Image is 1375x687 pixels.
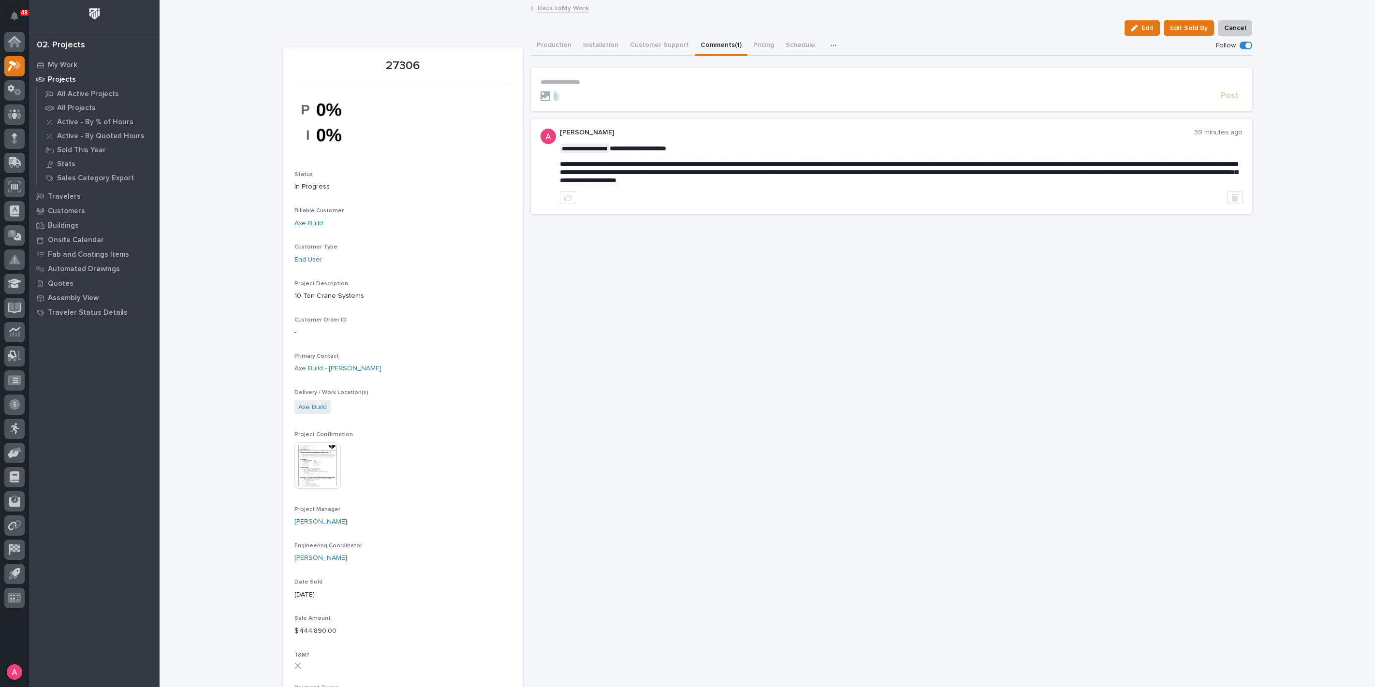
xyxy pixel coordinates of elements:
[294,59,512,73] p: 27306
[29,58,160,72] a: My Work
[48,308,128,317] p: Traveler Status Details
[57,146,106,155] p: Sold This Year
[294,507,340,512] span: Project Manager
[294,626,512,636] p: $ 444,890.00
[29,305,160,320] a: Traveler Status Details
[538,2,589,13] a: Back toMy Work
[294,281,348,287] span: Project Description
[294,182,512,192] p: In Progress
[1141,24,1154,32] span: Edit
[48,75,76,84] p: Projects
[48,265,120,274] p: Automated Drawings
[294,517,347,527] a: [PERSON_NAME]
[1125,20,1160,36] button: Edit
[57,160,75,169] p: Stats
[48,236,104,245] p: Onsite Calendar
[695,36,747,56] button: Comments (1)
[1170,22,1208,34] span: Edit Sold By
[294,652,309,658] span: T&M?
[294,89,367,156] img: FjDg-DWeLvucFFBYuy3aM7iOi2s6T00EVyMGxGSfYUc
[294,590,512,600] p: [DATE]
[29,247,160,262] a: Fab and Coatings Items
[57,118,133,127] p: Active - By % of Hours
[37,129,160,143] a: Active - By Quoted Hours
[1164,20,1214,36] button: Edit Sold By
[29,218,160,233] a: Buildings
[29,233,160,247] a: Onsite Calendar
[4,662,25,682] button: users-avatar
[29,204,160,218] a: Customers
[29,72,160,87] a: Projects
[294,255,322,265] a: End User
[37,115,160,129] a: Active - By % of Hours
[780,36,821,56] button: Schedule
[48,61,77,70] p: My Work
[86,5,103,23] img: Workspace Logo
[294,219,323,229] a: Axe Build
[577,36,624,56] button: Installation
[1227,191,1243,204] button: Delete post
[48,294,99,303] p: Assembly View
[531,36,577,56] button: Production
[294,291,512,301] p: 10 Ton Crane Systems
[48,192,81,201] p: Travelers
[1194,129,1243,137] p: 39 minutes ago
[1220,90,1239,102] span: Post
[294,317,347,323] span: Customer Order ID
[294,244,337,250] span: Customer Type
[624,36,695,56] button: Customer Support
[37,143,160,157] a: Sold This Year
[294,543,362,549] span: Engineering Coordinator
[21,9,28,16] p: 48
[294,364,381,374] a: Axe Build - [PERSON_NAME]
[294,553,347,563] a: [PERSON_NAME]
[541,129,556,144] img: ACg8ocKcMZQ4tabbC1K-lsv7XHeQNnaFu4gsgPufzKnNmz0_a9aUSA=s96-c
[294,432,353,438] span: Project Confirmation
[29,189,160,204] a: Travelers
[12,12,25,27] div: Notifications48
[57,104,96,113] p: All Projects
[57,90,119,99] p: All Active Projects
[29,262,160,276] a: Automated Drawings
[29,291,160,305] a: Assembly View
[294,327,512,337] p: -
[298,402,327,412] a: Axe Build
[37,87,160,101] a: All Active Projects
[294,353,339,359] span: Primary Contact
[48,279,73,288] p: Quotes
[294,208,344,214] span: Billable Customer
[37,171,160,185] a: Sales Category Export
[37,101,160,115] a: All Projects
[294,615,331,621] span: Sale Amount
[1216,42,1236,50] p: Follow
[1216,90,1243,102] button: Post
[560,129,1194,137] p: [PERSON_NAME]
[48,221,79,230] p: Buildings
[747,36,780,56] button: Pricing
[294,172,313,177] span: Status
[29,276,160,291] a: Quotes
[560,191,576,204] button: like this post
[1224,22,1246,34] span: Cancel
[48,207,85,216] p: Customers
[37,40,85,51] div: 02. Projects
[4,6,25,26] button: Notifications
[48,250,129,259] p: Fab and Coatings Items
[37,157,160,171] a: Stats
[57,174,134,183] p: Sales Category Export
[294,579,322,585] span: Date Sold
[294,390,368,395] span: Delivery / Work Location(s)
[1218,20,1252,36] button: Cancel
[57,132,145,141] p: Active - By Quoted Hours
